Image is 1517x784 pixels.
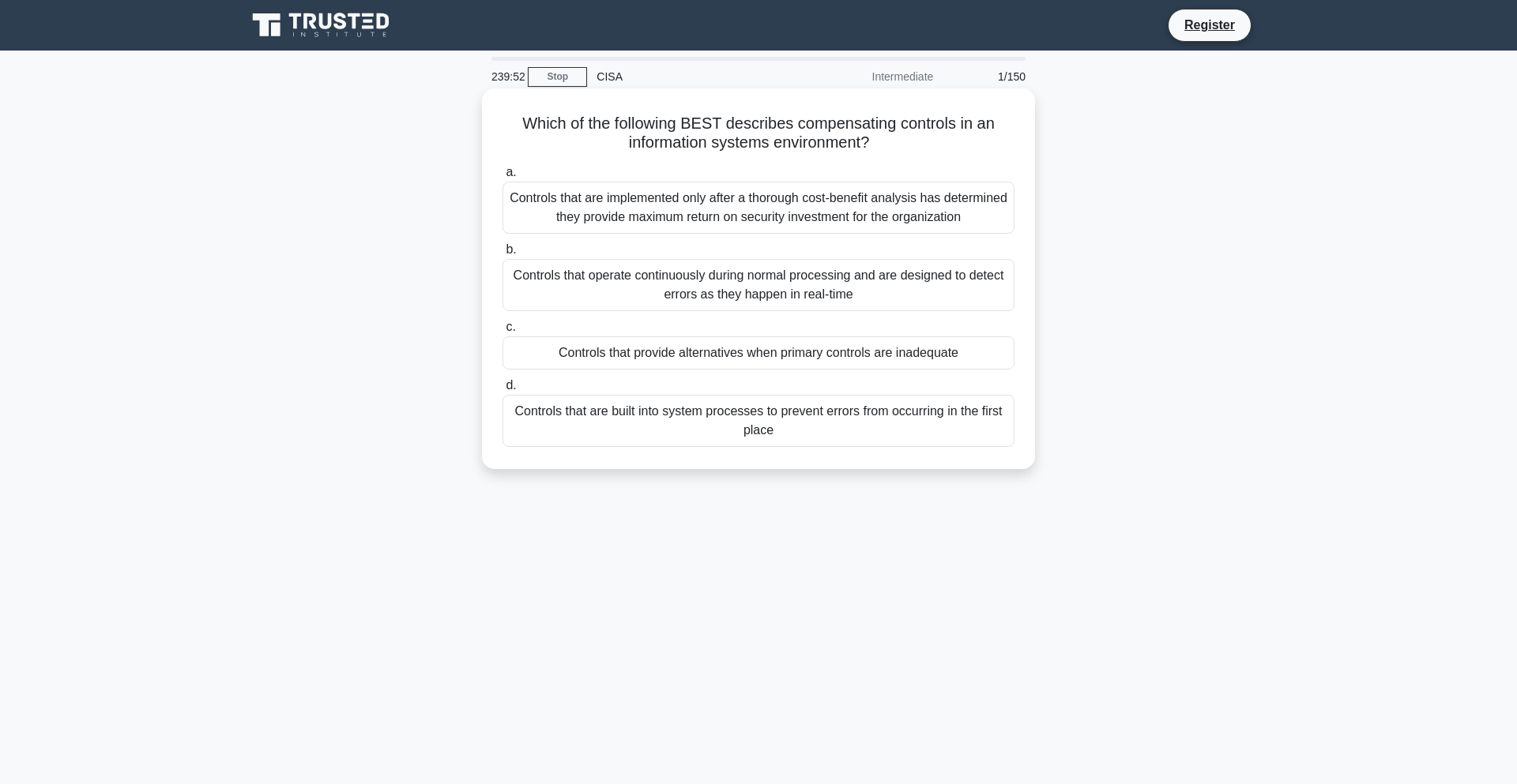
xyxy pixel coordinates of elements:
span: a. [506,165,516,178]
a: Stop [528,67,587,87]
h5: Which of the following BEST describes compensating controls in an information systems environment? [501,114,1016,153]
a: Register [1175,15,1244,35]
div: 239:52 [482,61,528,92]
span: b. [506,242,516,256]
div: Controls that are built into system processes to prevent errors from occurring in the first place [503,395,1014,447]
div: Controls that provide alternatives when primary controls are inadequate [503,336,1014,369]
div: Intermediate [804,61,943,92]
div: 1/150 [943,61,1035,92]
span: c. [506,320,515,333]
div: Controls that operate continuously during normal processing and are designed to detect errors as ... [503,259,1014,311]
div: Controls that are implemented only after a thorough cost-benefit analysis has determined they pro... [503,182,1014,234]
span: d. [506,378,516,392]
div: CISA [587,61,804,92]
